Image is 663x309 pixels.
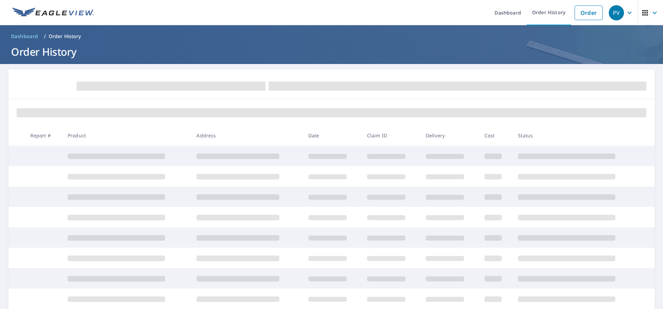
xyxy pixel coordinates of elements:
th: Address [191,125,302,146]
nav: breadcrumb [8,31,655,42]
img: EV Logo [12,8,94,18]
li: / [44,32,46,40]
th: Cost [479,125,513,146]
a: Order [575,6,603,20]
th: Report # [25,125,62,146]
th: Delivery [420,125,479,146]
div: PV [609,5,624,20]
th: Claim ID [362,125,420,146]
th: Status [512,125,642,146]
th: Date [303,125,362,146]
a: Dashboard [8,31,41,42]
span: Dashboard [11,33,38,40]
p: Order History [49,33,81,40]
h1: Order History [8,45,655,59]
th: Product [62,125,191,146]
